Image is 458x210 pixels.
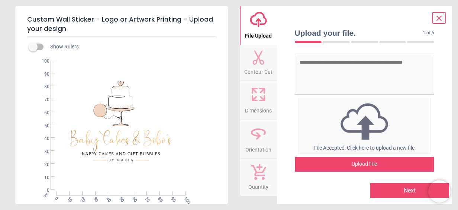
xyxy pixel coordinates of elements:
[35,58,49,64] span: 100
[33,42,228,51] div: Show Rulers
[35,149,49,155] span: 30
[245,29,272,40] span: File Upload
[240,45,277,81] button: Contour Cut
[66,196,71,201] span: 10
[35,71,49,77] span: 90
[240,81,277,120] button: Dimensions
[428,180,451,203] iframe: Brevo live chat
[156,196,161,201] span: 80
[248,180,268,191] span: Quantity
[314,145,415,151] span: File Accepted, Click here to upload a new file
[35,110,49,116] span: 60
[245,104,272,115] span: Dimensions
[42,192,49,198] span: cm
[35,162,49,168] span: 20
[92,196,97,201] span: 30
[240,6,277,45] button: File Upload
[240,159,277,196] button: Quantity
[35,187,49,194] span: 0
[79,196,84,201] span: 20
[27,12,216,36] h5: Custom Wall Sticker - Logo or Artwork Printing - Upload your design
[35,136,49,142] span: 40
[240,120,277,159] button: Orientation
[117,196,122,201] span: 50
[143,196,148,201] span: 70
[104,196,109,201] span: 40
[295,28,423,38] span: Upload your file.
[35,84,49,90] span: 80
[35,123,49,129] span: 50
[130,196,135,201] span: 60
[295,157,434,172] div: Upload File
[299,101,431,141] img: upload icon
[182,196,187,201] span: 100
[245,143,271,154] span: Orientation
[169,196,174,201] span: 90
[423,30,434,36] span: 1 of 5
[35,97,49,103] span: 70
[35,175,49,181] span: 10
[370,183,449,198] button: Next
[53,196,58,201] span: 0
[244,65,272,76] span: Contour Cut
